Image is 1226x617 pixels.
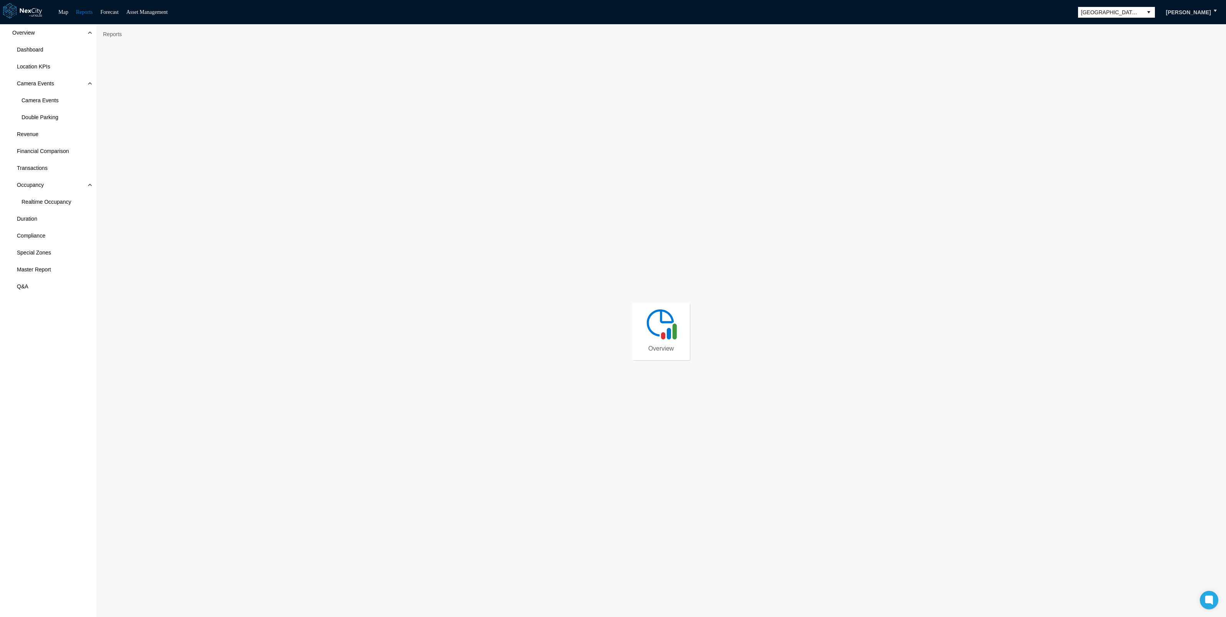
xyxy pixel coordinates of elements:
span: Master Report [17,266,51,273]
span: Location KPIs [17,63,50,70]
span: Duration [17,215,37,223]
a: Asset Management [126,9,168,15]
a: Overview [632,303,690,360]
span: Overview [648,345,674,353]
span: Double Parking [22,113,58,121]
span: Camera Events [22,96,58,104]
span: Reports [100,28,125,40]
span: Revenue [17,130,38,138]
span: [PERSON_NAME] [1166,8,1211,16]
span: Transactions [17,164,48,172]
a: Forecast [100,9,118,15]
span: Realtime Occupancy [22,198,71,206]
button: select [1143,7,1155,18]
button: [PERSON_NAME] [1158,6,1219,19]
a: Reports [76,9,93,15]
a: Map [58,9,68,15]
span: Q&A [17,283,28,290]
span: Special Zones [17,249,51,256]
span: Dashboard [17,46,43,53]
span: [GEOGRAPHIC_DATA][PERSON_NAME] [1081,8,1140,16]
img: revenue [644,306,678,341]
span: Occupancy [17,181,44,189]
span: Financial Comparison [17,147,69,155]
span: Camera Events [17,80,54,87]
span: Overview [12,29,35,37]
span: Compliance [17,232,45,239]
